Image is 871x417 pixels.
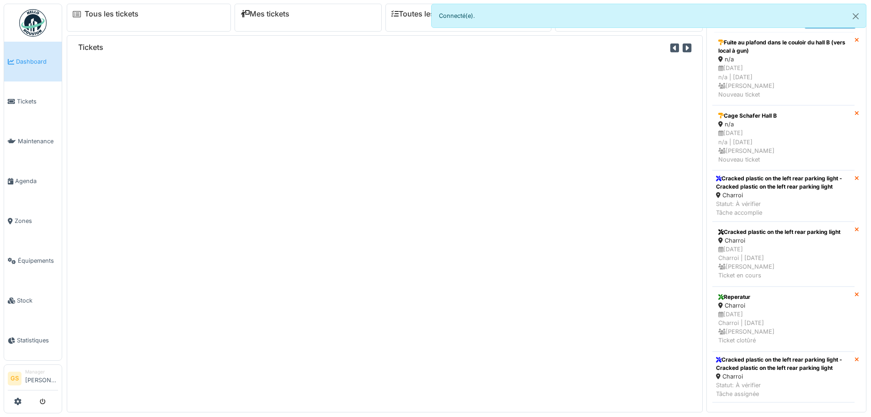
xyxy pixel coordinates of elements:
a: Agenda [4,161,62,201]
button: Close [845,4,866,28]
div: [DATE] n/a | [DATE] [PERSON_NAME] Nouveau ticket [718,129,849,164]
a: Cracked plastic on the left rear parking light - Cracked plastic on the left rear parking light C... [712,352,855,403]
a: Cage Schafer Hall B n/a [DATE]n/a | [DATE] [PERSON_NAME]Nouveau ticket [712,105,855,170]
div: [DATE] Charroi | [DATE] [PERSON_NAME] Ticket clotûré [718,310,849,345]
a: Reperatur Charroi [DATE]Charroi | [DATE] [PERSON_NAME]Ticket clotûré [712,287,855,352]
a: Cracked plastic on the left rear parking light Charroi [DATE]Charroi | [DATE] [PERSON_NAME]Ticket... [712,222,855,287]
a: Dashboard [4,42,62,81]
div: Statut: À vérifier Tâche assignée [716,381,851,398]
div: Cracked plastic on the left rear parking light [718,228,849,236]
div: Charroi [716,372,851,381]
div: Cracked plastic on the left rear parking light - Cracked plastic on the left rear parking light [716,356,851,372]
div: Cracked plastic on the left rear parking light - Cracked plastic on the left rear parking light [716,174,851,191]
a: Équipements [4,241,62,281]
a: Statistiques [4,320,62,360]
div: Charroi [716,191,851,200]
span: Zones [15,217,58,225]
div: Connecté(e). [431,4,867,28]
span: Statistiques [17,336,58,345]
a: Zones [4,201,62,241]
span: Dashboard [16,57,58,66]
div: n/a [718,55,849,64]
div: Manager [25,368,58,375]
a: Tous les tickets [85,10,139,18]
div: Fuite au plafond dans le couloir du hall B (vers local à gun) [718,38,849,55]
div: n/a [718,120,849,129]
div: Reperatur [718,293,849,301]
img: Badge_color-CXgf-gQk.svg [19,9,47,37]
div: Statut: À vérifier Tâche accomplie [716,200,851,217]
li: GS [8,372,21,385]
span: Maintenance [18,137,58,146]
a: Maintenance [4,121,62,161]
li: [PERSON_NAME] [25,368,58,388]
a: Mes tickets [240,10,289,18]
a: Stock [4,281,62,320]
span: Agenda [15,177,58,185]
span: Stock [17,296,58,305]
a: Cracked plastic on the left rear parking light - Cracked plastic on the left rear parking light C... [712,170,855,222]
a: Tickets [4,81,62,121]
div: [DATE] n/a | [DATE] [PERSON_NAME] Nouveau ticket [718,64,849,99]
a: Fuite au plafond dans le couloir du hall B (vers local à gun) n/a [DATE]n/a | [DATE] [PERSON_NAME... [712,32,855,105]
span: Équipements [18,256,58,265]
a: Toutes les tâches [391,10,460,18]
div: Cage Schafer Hall B [718,112,849,120]
div: [DATE] Charroi | [DATE] [PERSON_NAME] Ticket en cours [718,245,849,280]
div: Charroi [718,236,849,245]
a: GS Manager[PERSON_NAME] [8,368,58,390]
h6: Tickets [78,43,103,52]
div: Charroi [718,301,849,310]
span: Tickets [17,97,58,106]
